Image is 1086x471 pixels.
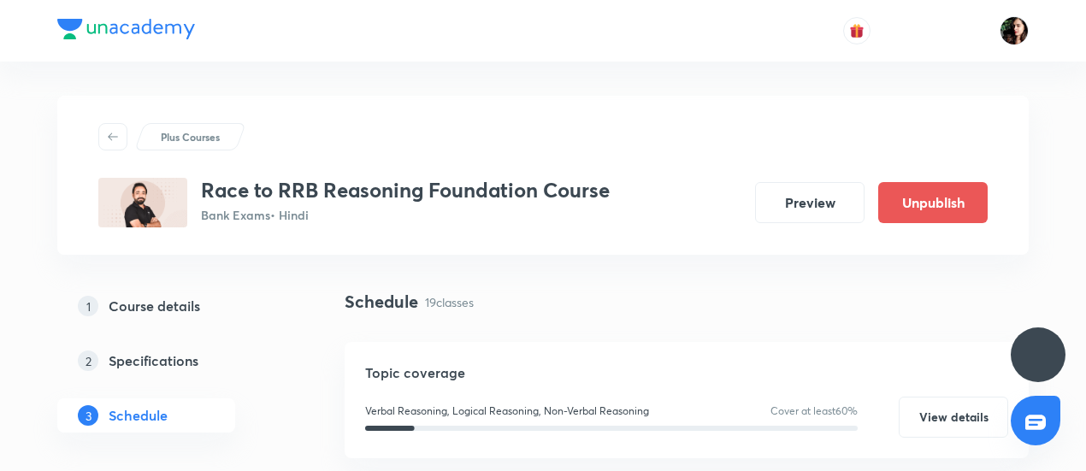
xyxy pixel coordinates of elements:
p: Bank Exams • Hindi [201,206,610,224]
h3: Race to RRB Reasoning Foundation Course [201,178,610,203]
a: 2Specifications [57,344,290,378]
h5: Course details [109,296,200,316]
a: Company Logo [57,19,195,44]
p: 3 [78,405,98,426]
a: 1Course details [57,289,290,323]
img: ttu [1028,344,1048,365]
img: Priyanka K [1000,16,1029,45]
p: Cover at least 60 % [770,403,858,419]
p: 2 [78,350,98,371]
button: View details [899,397,1008,438]
button: Preview [755,182,865,223]
img: avatar [849,23,865,38]
img: Company Logo [57,19,195,39]
p: 19 classes [425,293,474,311]
p: 1 [78,296,98,316]
button: avatar [843,17,871,44]
p: Verbal Reasoning, Logical Reasoning, Non-Verbal Reasoning [365,403,649,419]
img: 650F0B4B-3AAD-4312-9E00-6B051B2A70FC_plus.png [98,178,187,227]
p: Plus Courses [161,129,220,144]
h4: Schedule [345,289,418,315]
h5: Specifications [109,350,198,371]
h5: Schedule [109,405,168,426]
h5: Topic coverage [365,362,1008,383]
button: Unpublish [878,182,988,223]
